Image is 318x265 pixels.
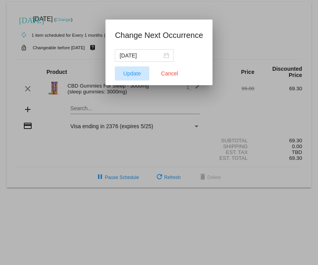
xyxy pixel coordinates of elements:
button: Update [115,66,149,81]
span: Update [123,70,141,77]
span: Cancel [161,70,178,77]
h1: Change Next Occurrence [115,29,203,41]
input: Select date [120,51,162,60]
button: Close dialog [152,66,187,81]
